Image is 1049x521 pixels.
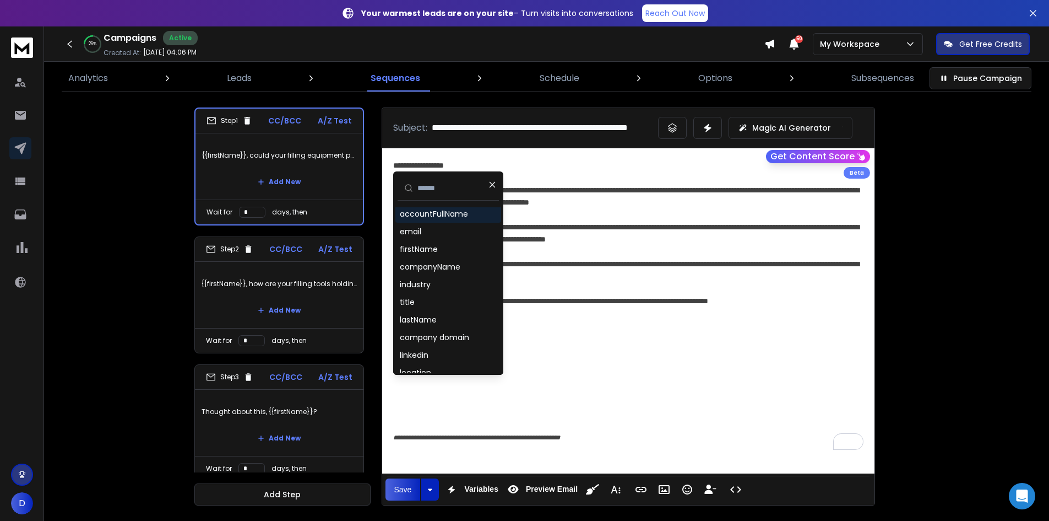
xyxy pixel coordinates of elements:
p: Get Free Credits [959,39,1022,50]
button: Get Free Credits [936,33,1030,55]
div: Active [163,31,198,45]
button: Get Content Score [766,150,870,163]
p: – Turn visits into conversations [361,8,633,19]
p: days, then [271,336,307,345]
div: linkedin [400,350,428,361]
p: 26 % [89,41,96,47]
a: Analytics [62,65,115,92]
button: D [11,492,33,514]
p: Sequences [371,72,420,85]
button: Magic AI Generator [729,117,852,139]
p: CC/BCC [269,244,302,255]
button: Insert Link (Ctrl+K) [631,479,651,501]
a: Sequences [364,65,427,92]
li: Step3CC/BCCA/Z TestThought about this, {{firstName}}?Add NewWait fordays, then [194,364,364,481]
div: industry [400,279,431,290]
p: days, then [271,464,307,473]
div: Step 1 [206,116,252,126]
button: Clean HTML [582,479,603,501]
li: Step1CC/BCCA/Z Test{{firstName}}, could your filling equipment perform better?Add NewWait fordays... [194,108,364,225]
p: Created At: [104,49,141,57]
p: {{firstName}}, how are your filling tools holding up in the heat? [202,268,357,299]
div: Beta [844,167,870,179]
div: title [400,297,415,308]
a: Subsequences [845,65,921,92]
p: A/Z Test [318,115,352,126]
div: Step 3 [206,372,253,382]
p: Leads [227,72,252,85]
p: Wait for [206,208,232,217]
button: Add New [249,299,309,321]
button: Add New [249,427,309,449]
div: company domain [400,332,469,343]
p: Wait for [206,464,232,473]
p: Magic AI Generator [752,122,831,133]
button: Variables [441,479,501,501]
div: companyName [400,261,460,272]
div: location [400,367,431,378]
div: To enrich screen reader interactions, please activate Accessibility in Grammarly extension settings [382,148,874,461]
strong: Your warmest leads are on your site [361,8,514,19]
li: Step2CC/BCCA/Z Test{{firstName}}, how are your filling tools holding up in the heat?Add NewWait f... [194,237,364,353]
p: {{firstName}}, could your filling equipment perform better? [202,140,356,171]
button: Pause Campaign [930,67,1031,89]
button: Insert Image (Ctrl+P) [654,479,675,501]
button: Insert Unsubscribe Link [700,479,721,501]
p: Thought about this, {{firstName}}? [202,396,357,427]
a: Schedule [533,65,586,92]
a: Options [692,65,739,92]
button: Add New [249,171,309,193]
p: Schedule [540,72,579,85]
div: Open Intercom Messenger [1009,483,1035,509]
span: Preview Email [524,485,580,494]
p: A/Z Test [318,244,352,255]
p: Analytics [68,72,108,85]
button: More Text [605,479,626,501]
p: Options [698,72,732,85]
p: Reach Out Now [645,8,705,19]
button: Add Step [194,484,371,506]
button: Code View [725,479,746,501]
span: Variables [462,485,501,494]
p: Subject: [393,121,427,135]
div: lastName [400,314,437,325]
p: Subsequences [851,72,914,85]
p: [DATE] 04:06 PM [143,48,197,57]
p: CC/BCC [268,115,301,126]
p: A/Z Test [318,372,352,383]
button: Save [385,479,421,501]
div: email [400,226,421,237]
a: Reach Out Now [642,4,708,22]
button: Preview Email [503,479,580,501]
span: 50 [795,35,803,43]
h1: Campaigns [104,31,156,45]
p: CC/BCC [269,372,302,383]
p: days, then [272,208,307,217]
div: Step 2 [206,244,253,254]
p: My Workspace [820,39,884,50]
div: accountFullName [400,208,468,219]
p: Wait for [206,336,232,345]
img: logo [11,37,33,58]
div: firstName [400,244,438,255]
button: Emoticons [677,479,698,501]
a: Leads [220,65,258,92]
